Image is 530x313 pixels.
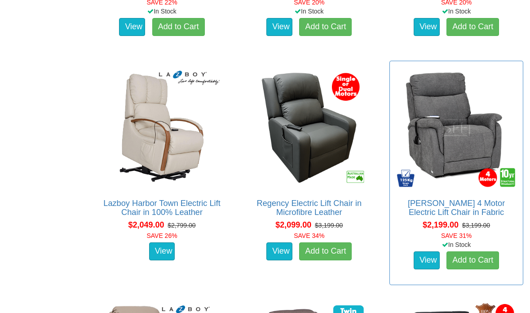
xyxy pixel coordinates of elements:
[275,220,311,229] span: $2,099.00
[388,7,525,16] div: In Stock
[146,232,177,239] font: SAVE 26%
[103,199,220,217] a: Lazboy Harbor Town Electric Lift Chair in 100% Leather
[414,251,440,269] a: View
[266,242,292,260] a: View
[168,222,195,229] del: $2,799.00
[100,66,224,190] img: Lazboy Harbor Town Electric Lift Chair in 100% Leather
[446,18,499,36] a: Add to Cart
[240,7,378,16] div: In Stock
[149,242,175,260] a: View
[315,222,343,229] del: $3,199.00
[257,199,362,217] a: Regency Electric Lift Chair in Microfibre Leather
[119,18,145,36] a: View
[152,18,205,36] a: Add to Cart
[394,66,518,190] img: Dalton 4 Motor Electric Lift Chair in Fabric
[414,18,440,36] a: View
[299,242,352,260] a: Add to Cart
[93,7,231,16] div: In Stock
[441,232,472,239] font: SAVE 31%
[266,18,292,36] a: View
[446,251,499,269] a: Add to Cart
[247,66,371,190] img: Regency Electric Lift Chair in Microfibre Leather
[462,222,490,229] del: $3,199.00
[294,232,324,239] font: SAVE 34%
[408,199,505,217] a: [PERSON_NAME] 4 Motor Electric Lift Chair in Fabric
[423,220,459,229] span: $2,199.00
[299,18,352,36] a: Add to Cart
[388,240,525,249] div: In Stock
[128,220,164,229] span: $2,049.00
